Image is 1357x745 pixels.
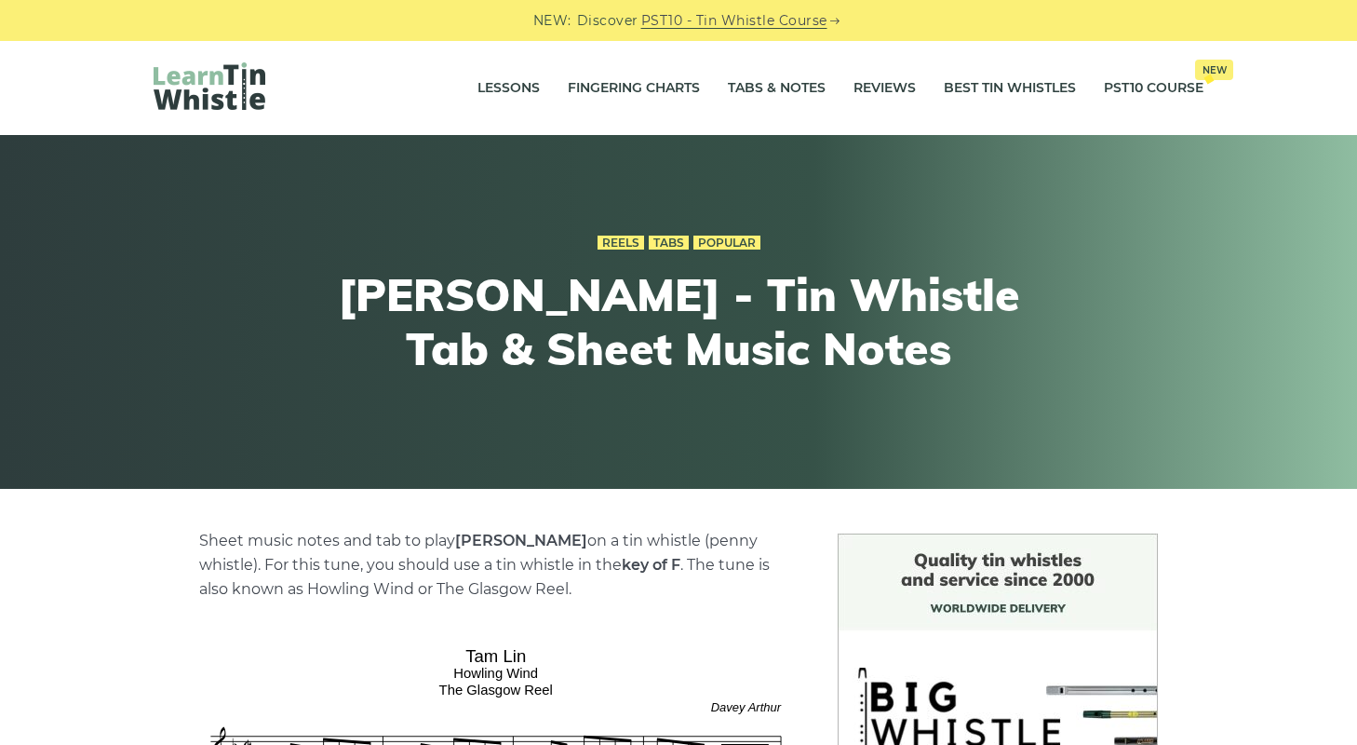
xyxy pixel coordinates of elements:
[154,62,265,110] img: LearnTinWhistle.com
[336,268,1021,375] h1: [PERSON_NAME] - Tin Whistle Tab & Sheet Music Notes
[693,236,760,251] a: Popular
[944,65,1076,112] a: Best Tin Whistles
[477,65,540,112] a: Lessons
[649,236,689,251] a: Tabs
[853,65,916,112] a: Reviews
[455,532,587,549] strong: [PERSON_NAME]
[728,65,826,112] a: Tabs & Notes
[622,556,680,574] strong: key of F
[1195,60,1233,80] span: New
[1104,65,1203,112] a: PST10 CourseNew
[568,65,700,112] a: Fingering Charts
[598,236,644,251] a: Reels
[199,529,793,602] p: Sheet music notes and tab to play on a tin whistle (penny whistle). For this tune, you should use...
